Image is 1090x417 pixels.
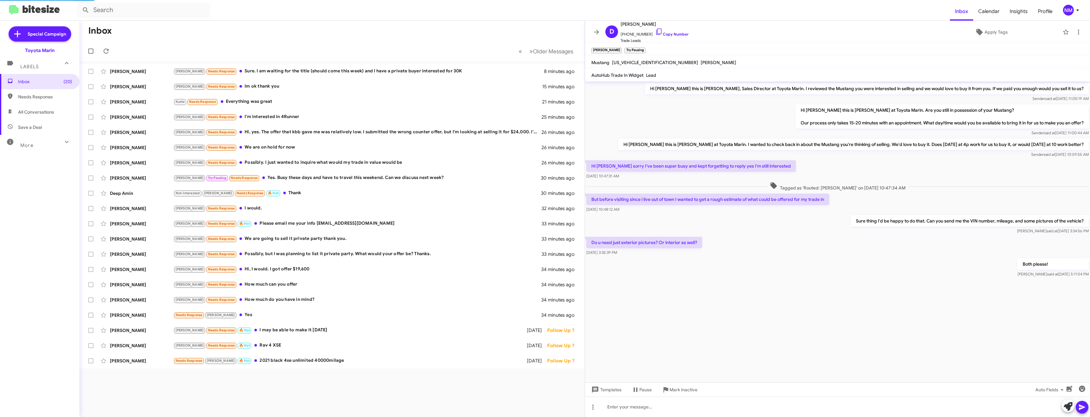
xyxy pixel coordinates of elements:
span: [PERSON_NAME] [176,130,204,134]
input: Search [77,3,210,18]
span: 🔥 Hot [239,328,250,332]
span: Older Messages [533,48,573,55]
span: Needs Response [208,222,235,226]
span: Needs Response [176,359,203,363]
span: Save a Deal [18,124,42,130]
span: [DATE] 3:35:39 PM [586,250,617,255]
div: Yes [173,311,542,319]
span: 🔥 Hot [239,359,250,363]
span: [PERSON_NAME] [207,313,235,317]
div: We are on hold for now [173,144,542,151]
span: [PERSON_NAME] [176,343,204,347]
span: Not-Interested [176,191,200,195]
span: Needs Response [208,328,235,332]
span: Needs Response [189,100,216,104]
span: [PERSON_NAME] [176,222,204,226]
span: Needs Response [208,343,235,347]
span: Calendar [973,2,1005,21]
span: Needs Response [208,237,235,241]
p: Hi [PERSON_NAME] this is [PERSON_NAME], Sales Director at Toyota Marin. I reviewed the Mustang yo... [645,83,1089,94]
span: (20) [64,78,72,85]
span: Sender [DATE] 10:59:55 AM [1031,152,1089,157]
p: Do u need just exterior pictures? Or interior as well? [586,237,702,248]
div: Im ok thank you [173,83,542,90]
span: [PERSON_NAME] [176,145,204,149]
div: [PERSON_NAME] [110,175,173,181]
span: Needs Response [237,191,264,195]
span: [PERSON_NAME] [176,328,204,332]
span: Kunle [176,100,185,104]
a: Insights [1005,2,1033,21]
span: Trade Leads [621,37,689,44]
div: 26 minutes ago [542,144,580,151]
p: Hi [PERSON_NAME] sorry I've been super busy and kept forgetting to reply yes I'm still interested [586,160,796,172]
span: Lead [646,72,656,78]
div: [DATE] [519,327,547,334]
span: Needs Response [208,130,235,134]
div: [PERSON_NAME] [110,160,173,166]
span: Auto Fields [1035,384,1066,395]
div: [PERSON_NAME] [110,342,173,349]
a: Inbox [950,2,973,21]
span: All Conversations [18,109,54,115]
p: Sure thing I'd be happy to do that. Can you send me the VIN number, mileage, and some pictures of... [851,215,1089,227]
button: Apply Tags [923,26,1060,38]
div: Everything was great [173,98,542,105]
a: Special Campaign [9,26,71,42]
span: Needs Response [208,206,235,210]
div: [PERSON_NAME] [110,312,173,318]
span: Sender [DATE] 11:00:44 AM [1032,130,1089,135]
div: 30 minutes ago [542,190,580,196]
span: Needs Response [208,252,235,256]
div: [PERSON_NAME] [110,327,173,334]
span: said at [1045,96,1056,101]
span: Needs Response [208,161,235,165]
div: Please email me your info [EMAIL_ADDRESS][DOMAIN_NAME] [173,220,542,227]
span: 🔥 Hot [239,343,250,347]
span: Needs Response [208,69,235,73]
span: Templates [590,384,622,395]
div: Deep Amin [110,190,173,196]
div: [PERSON_NAME] [110,281,173,288]
button: Next [526,45,577,58]
span: [PERSON_NAME] [176,267,204,271]
span: [PERSON_NAME] [176,206,204,210]
span: [PERSON_NAME] [176,282,204,287]
span: Needs Response [208,145,235,149]
div: NM [1063,5,1074,16]
div: I may be able to make it [DATE] [173,327,519,334]
span: Needs Response [176,313,203,317]
span: [PERSON_NAME] [176,84,204,89]
span: [US_VEHICLE_IDENTIFICATION_NUMBER] [612,60,698,65]
span: AutoHub Trade In Widget [591,72,643,78]
span: [PERSON_NAME] [207,359,235,363]
span: [PERSON_NAME] [176,115,204,119]
span: Needs Response [231,176,258,180]
small: [PERSON_NAME] [591,48,622,53]
div: [PERSON_NAME] [110,144,173,151]
span: [PERSON_NAME] [DATE] 3:34:56 PM [1017,228,1089,233]
span: [PERSON_NAME] [204,191,232,195]
span: Tagged as 'Routed: [PERSON_NAME]' on [DATE] 10:47:34 AM [767,182,908,191]
div: 33 minutes ago [542,251,580,257]
button: Mark Inactive [657,384,703,395]
span: Needs Response [208,267,235,271]
span: Needs Response [208,115,235,119]
p: Hi [PERSON_NAME] this is [PERSON_NAME] at Toyota Marin. Are you still in possession of your Musta... [796,104,1089,129]
div: 25 minutes ago [542,114,580,120]
span: Profile [1033,2,1058,21]
div: Possibly. I just wanted to inquire what would my trade in value would be [173,159,542,166]
div: 26 minutes ago [542,160,580,166]
div: 34 minutes ago [542,281,580,288]
div: Follow Up ? [547,358,580,364]
div: Possibly, but I was planning to list it private party. What would your offer be? Thanks. [173,250,542,258]
span: said at [1044,152,1055,157]
small: Try Pausing [624,48,645,53]
span: More [20,142,33,148]
span: [PERSON_NAME] [701,60,736,65]
div: 33 minutes ago [542,236,580,242]
div: Hi, I would. I got offer $19,600 [173,266,542,273]
div: [PERSON_NAME] [110,99,173,105]
h1: Inbox [88,26,112,36]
